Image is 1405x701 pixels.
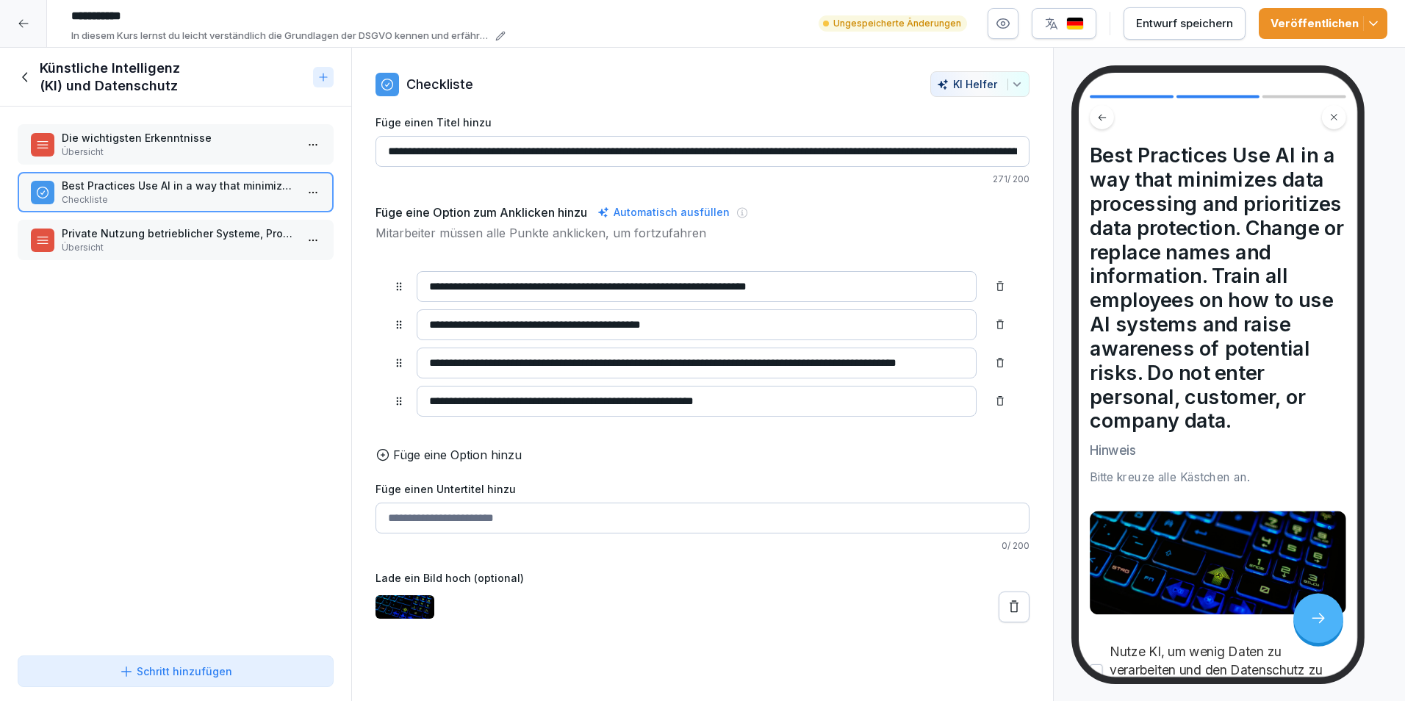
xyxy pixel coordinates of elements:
[1066,17,1084,31] img: de.svg
[40,60,307,95] h1: Künstliche Intelligenz (KI) und Datenschutz
[18,655,334,687] button: Schritt hinzufügen
[393,446,522,464] p: Füge eine Option hinzu
[833,17,961,30] p: Ungespeicherte Änderungen
[375,173,1030,186] p: 271 / 200
[1259,8,1387,39] button: Veröffentlichen
[1110,643,1346,698] p: Nutze KI, um wenig Daten zu verarbeiten und den Datenschutz zu schützen.
[1136,15,1233,32] div: Entwurf speichern
[1090,511,1346,614] img: g5qwk1hxgrah65tibe4k4e5z.png
[62,130,295,145] p: Die wichtigsten Erkenntnisse
[1271,15,1376,32] div: Veröffentlichen
[18,220,334,260] div: Private Nutzung betrieblicher Systeme, Programme, Datenträger oder GeräteÜbersicht
[375,224,1030,242] p: Mitarbeiter müssen alle Punkte anklicken, um fortzufahren
[62,178,295,193] p: Best Practices Use AI in a way that minimizes data processing and prioritizes data protection. Ch...
[62,145,295,159] p: Übersicht
[71,29,491,43] p: In diesem Kurs lernst du leicht verständlich die Grundlagen der DSGVO kennen und erfährst, wie du...
[62,226,295,241] p: Private Nutzung betrieblicher Systeme, Programme, Datenträger oder Geräte
[375,595,434,619] img: g5qwk1hxgrah65tibe4k4e5z.png
[937,78,1023,90] div: KI Helfer
[62,241,295,254] p: Übersicht
[1090,468,1346,485] div: Bitte kreuze alle Kästchen an.
[62,193,295,206] p: Checkliste
[1090,442,1346,460] p: Hinweis
[1124,7,1246,40] button: Entwurf speichern
[375,115,1030,130] label: Füge einen Titel hinzu
[375,570,1030,586] label: Lade ein Bild hoch (optional)
[1090,143,1346,433] h4: Best Practices Use AI in a way that minimizes data processing and prioritizes data protection. Ch...
[375,481,1030,497] label: Füge einen Untertitel hinzu
[406,74,473,94] p: Checkliste
[18,172,334,212] div: Best Practices Use AI in a way that minimizes data processing and prioritizes data protection. Ch...
[930,71,1030,97] button: KI Helfer
[594,204,733,221] div: Automatisch ausfüllen
[375,204,587,221] h5: Füge eine Option zum Anklicken hinzu
[119,664,232,679] div: Schritt hinzufügen
[18,124,334,165] div: Die wichtigsten ErkenntnisseÜbersicht
[375,539,1030,553] p: 0 / 200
